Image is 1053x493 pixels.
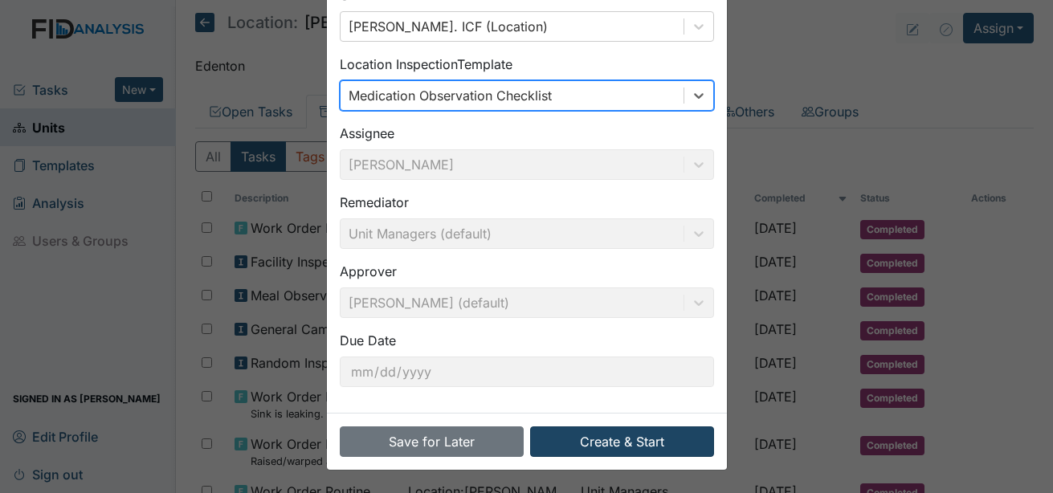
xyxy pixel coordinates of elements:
label: Approver [340,262,397,281]
div: [PERSON_NAME]. ICF (Location) [349,17,548,36]
button: Save for Later [340,426,524,457]
button: Create & Start [530,426,714,457]
label: Location Inspection Template [340,55,512,74]
label: Assignee [340,124,394,143]
div: Medication Observation Checklist [349,86,552,105]
label: Due Date [340,331,396,350]
label: Remediator [340,193,409,212]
